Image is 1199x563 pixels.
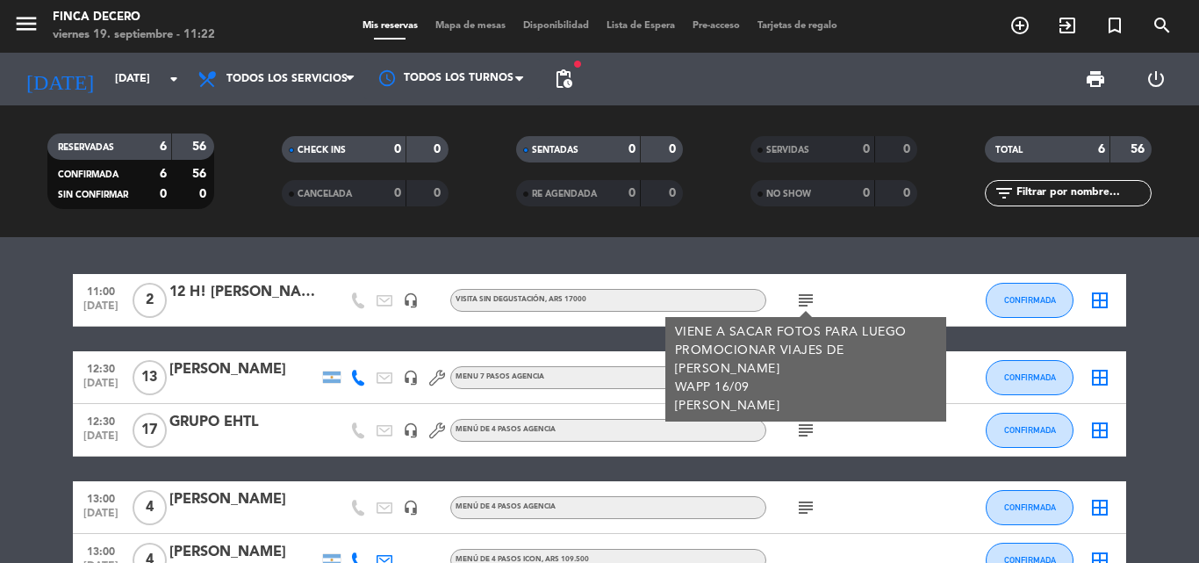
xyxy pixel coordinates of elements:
i: subject [795,497,816,518]
i: headset_mic [403,500,419,516]
span: 17 [133,413,167,448]
span: 12:30 [79,410,123,430]
i: arrow_drop_down [163,69,184,90]
strong: 56 [192,141,210,153]
span: , ARS 17000 [545,296,586,303]
strong: 6 [160,141,167,153]
i: headset_mic [403,422,419,438]
span: 13:00 [79,540,123,560]
strong: 0 [628,187,635,199]
span: Mapa de mesas [427,21,514,31]
span: SERVIDAS [766,146,809,155]
span: CONFIRMADA [58,170,118,179]
span: [DATE] [79,508,123,528]
span: MENÚ DE 4 PASOS AGENCIA [456,503,556,510]
i: border_all [1089,290,1110,311]
i: search [1152,15,1173,36]
span: CHECK INS [298,146,346,155]
span: MENÚ DE 4 PASOS ICON [456,556,589,563]
i: exit_to_app [1057,15,1078,36]
span: print [1085,69,1106,90]
strong: 6 [1098,143,1105,155]
strong: 0 [434,187,444,199]
div: [PERSON_NAME] [169,488,319,511]
i: subject [795,290,816,311]
span: Mis reservas [354,21,427,31]
div: Finca Decero [53,9,215,26]
input: Filtrar por nombre... [1015,184,1151,203]
span: 4 [133,490,167,525]
i: power_settings_new [1145,69,1167,90]
strong: 0 [434,143,444,155]
strong: 0 [160,188,167,200]
span: [DATE] [79,378,123,398]
strong: 0 [628,143,635,155]
span: VISITA SIN DEGUSTACIÓN [456,296,586,303]
span: 11:00 [79,280,123,300]
button: CONFIRMADA [986,360,1073,395]
span: Todos los servicios [226,73,348,85]
i: [DATE] [13,60,106,98]
i: border_all [1089,420,1110,441]
strong: 0 [669,187,679,199]
span: 13 [133,360,167,395]
strong: 56 [1131,143,1148,155]
div: VIENE A SACAR FOTOS PARA LUEGO PROMOCIONAR VIAJES DE [PERSON_NAME] WAPP 16/09 [PERSON_NAME] [675,323,937,415]
strong: 0 [394,187,401,199]
span: [DATE] [79,430,123,451]
i: border_all [1089,367,1110,388]
button: CONFIRMADA [986,283,1073,318]
span: Pre-acceso [684,21,749,31]
strong: 0 [863,143,870,155]
i: subject [795,420,816,441]
span: Tarjetas de regalo [749,21,846,31]
strong: 0 [903,187,914,199]
span: CONFIRMADA [1004,502,1056,512]
div: LOG OUT [1125,53,1186,105]
span: MENÚ DE 4 PASOS AGENCIA [456,426,556,433]
span: NO SHOW [766,190,811,198]
i: menu [13,11,39,37]
div: [PERSON_NAME] [169,358,319,381]
div: 12 H! [PERSON_NAME] [169,281,319,304]
span: SIN CONFIRMAR [58,191,128,199]
i: headset_mic [403,292,419,308]
span: 12:30 [79,357,123,378]
i: border_all [1089,497,1110,518]
span: Lista de Espera [598,21,684,31]
strong: 0 [669,143,679,155]
button: CONFIRMADA [986,490,1073,525]
span: RE AGENDADA [532,190,597,198]
i: filter_list [994,183,1015,204]
strong: 56 [192,168,210,180]
strong: 0 [394,143,401,155]
strong: 0 [199,188,210,200]
span: SENTADAS [532,146,578,155]
div: GRUPO EHTL [169,411,319,434]
strong: 0 [903,143,914,155]
span: CONFIRMADA [1004,295,1056,305]
span: 13:00 [79,487,123,508]
span: , ARS 109.500 [542,556,589,563]
span: MENU 7 PASOS AGENCIA [456,373,544,380]
span: fiber_manual_record [572,59,583,69]
span: 2 [133,283,167,318]
span: CONFIRMADA [1004,425,1056,435]
span: RESERVADAS [58,143,114,152]
span: Disponibilidad [514,21,598,31]
div: viernes 19. septiembre - 11:22 [53,26,215,44]
i: headset_mic [403,370,419,386]
span: CONFIRMADA [1004,372,1056,382]
button: CONFIRMADA [986,413,1073,448]
i: turned_in_not [1104,15,1125,36]
strong: 6 [160,168,167,180]
strong: 0 [863,187,870,199]
span: TOTAL [995,146,1023,155]
span: [DATE] [79,300,123,321]
span: pending_actions [553,69,574,90]
i: add_circle_outline [1009,15,1030,36]
span: CANCELADA [298,190,352,198]
button: menu [13,11,39,43]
